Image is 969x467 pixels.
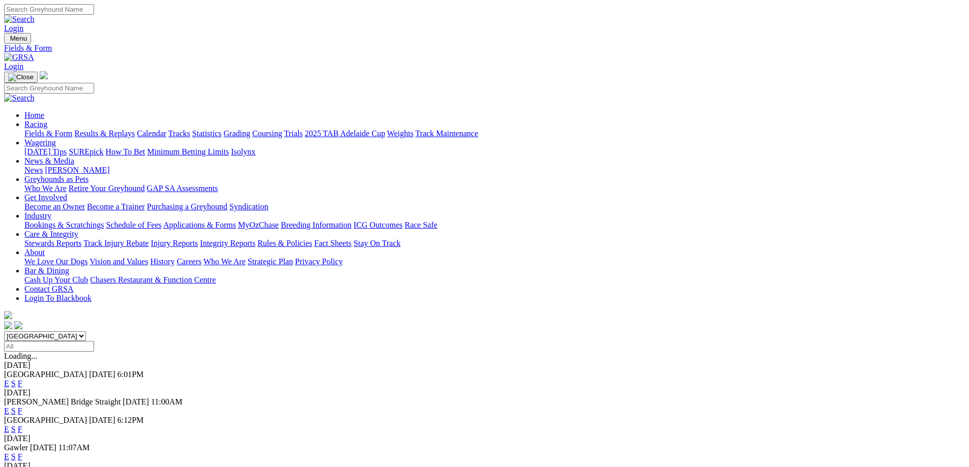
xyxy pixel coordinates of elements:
div: [DATE] [4,361,965,370]
a: Greyhounds as Pets [24,175,89,183]
a: F [18,452,22,461]
span: 6:12PM [118,416,144,424]
a: Careers [177,257,201,266]
a: Schedule of Fees [106,221,161,229]
a: Minimum Betting Limits [147,147,229,156]
div: Industry [24,221,965,230]
a: Home [24,111,44,119]
a: Track Maintenance [416,129,478,138]
div: [DATE] [4,388,965,397]
a: Care & Integrity [24,230,78,238]
a: Rules & Policies [257,239,312,247]
a: Stewards Reports [24,239,81,247]
a: About [24,248,45,257]
a: Weights [387,129,414,138]
a: Race Safe [404,221,437,229]
a: Bookings & Scratchings [24,221,104,229]
a: Coursing [252,129,282,138]
a: News & Media [24,157,74,165]
span: [PERSON_NAME] Bridge Straight [4,397,121,406]
a: Injury Reports [151,239,198,247]
a: History [150,257,174,266]
a: ICG Outcomes [354,221,402,229]
img: twitter.svg [14,321,22,329]
div: Racing [24,129,965,138]
a: E [4,379,9,388]
span: [GEOGRAPHIC_DATA] [4,416,87,424]
a: Syndication [229,202,268,211]
a: E [4,452,9,461]
a: Contact GRSA [24,285,73,293]
a: Results & Replays [74,129,135,138]
button: Toggle navigation [4,72,38,83]
span: [GEOGRAPHIC_DATA] [4,370,87,379]
a: News [24,166,43,174]
a: E [4,407,9,415]
span: [DATE] [89,416,115,424]
span: [DATE] [89,370,115,379]
a: Vision and Values [90,257,148,266]
a: Purchasing a Greyhound [147,202,227,211]
button: Toggle navigation [4,33,31,44]
div: News & Media [24,166,965,175]
a: F [18,425,22,433]
div: Care & Integrity [24,239,965,248]
a: SUREpick [69,147,103,156]
a: Isolynx [231,147,255,156]
a: [PERSON_NAME] [45,166,109,174]
img: logo-grsa-white.png [4,311,12,319]
input: Search [4,83,94,94]
a: GAP SA Assessments [147,184,218,193]
a: S [11,407,16,415]
a: Bar & Dining [24,266,69,275]
a: Login To Blackbook [24,294,92,302]
a: Login [4,62,23,71]
div: [DATE] [4,434,965,443]
span: 11:00AM [151,397,183,406]
a: Applications & Forms [163,221,236,229]
img: GRSA [4,53,34,62]
a: We Love Our Dogs [24,257,87,266]
a: Login [4,24,23,33]
span: Menu [10,35,27,42]
span: 6:01PM [118,370,144,379]
a: Track Injury Rebate [83,239,149,247]
a: Fields & Form [4,44,965,53]
a: Racing [24,120,47,129]
span: Gawler [4,443,28,452]
img: facebook.svg [4,321,12,329]
a: Become a Trainer [87,202,145,211]
a: Retire Your Greyhound [69,184,145,193]
a: E [4,425,9,433]
a: Trials [284,129,303,138]
span: 11:07AM [58,443,90,452]
a: Tracks [168,129,190,138]
img: Search [4,15,35,24]
a: 2025 TAB Adelaide Cup [305,129,385,138]
a: F [18,379,22,388]
a: Calendar [137,129,166,138]
a: Who We Are [203,257,246,266]
a: S [11,452,16,461]
input: Search [4,4,94,15]
div: Bar & Dining [24,275,965,285]
div: Greyhounds as Pets [24,184,965,193]
a: Fields & Form [24,129,72,138]
a: Become an Owner [24,202,85,211]
a: Integrity Reports [200,239,255,247]
a: How To Bet [106,147,145,156]
a: Strategic Plan [248,257,293,266]
a: F [18,407,22,415]
a: [DATE] Tips [24,147,67,156]
div: Get Involved [24,202,965,211]
span: [DATE] [123,397,149,406]
a: S [11,379,16,388]
div: Wagering [24,147,965,157]
span: [DATE] [30,443,56,452]
img: Close [8,73,34,81]
a: Grading [224,129,250,138]
a: Industry [24,211,51,220]
a: S [11,425,16,433]
img: logo-grsa-white.png [40,71,48,79]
